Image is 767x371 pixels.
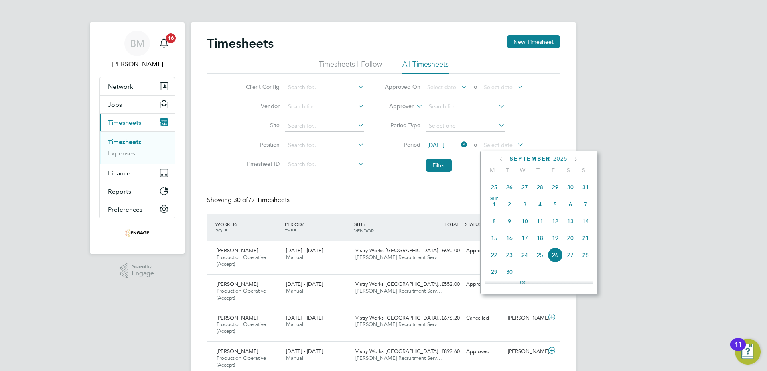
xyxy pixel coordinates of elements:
div: [PERSON_NAME] [505,312,546,325]
label: Approved On [384,83,420,90]
input: Search for... [285,159,364,170]
div: WORKER [213,217,283,238]
span: Production Operative (Accept) [217,287,266,301]
div: Approved [463,244,505,257]
span: Bozena Mazur [99,59,175,69]
span: 26 [502,179,517,195]
span: Preferences [108,206,142,213]
span: [DATE] - [DATE] [286,314,323,321]
input: Search for... [285,120,364,132]
span: Vistry Works [GEOGRAPHIC_DATA]… [355,314,443,321]
span: [PERSON_NAME] Recruitment Serv… [355,355,442,361]
a: Timesheets [108,138,141,146]
span: 27 [517,179,532,195]
span: Powered by [132,263,154,270]
span: 1 [487,197,502,212]
div: [PERSON_NAME] [505,345,546,358]
div: Approved [463,278,505,291]
label: Position [243,141,280,148]
div: £892.60 [421,345,463,358]
span: 3 [517,197,532,212]
div: Timesheets [100,131,175,164]
span: 21 [578,230,593,246]
span: W [515,167,530,174]
button: Preferences [100,200,175,218]
span: 25 [532,247,548,263]
span: Manual [286,355,303,361]
input: Search for... [285,101,364,112]
span: 2025 [553,155,568,162]
span: 13 [563,214,578,229]
span: [PERSON_NAME] Recruitment Serv… [355,254,442,261]
div: Showing [207,196,291,204]
input: Search for... [285,82,364,93]
div: £552.00 [421,278,463,291]
label: Period Type [384,122,420,129]
span: TYPE [285,227,296,234]
span: [PERSON_NAME] [217,314,258,321]
span: 23 [502,247,517,263]
span: Engage [132,270,154,277]
button: Network [100,77,175,95]
span: / [302,221,304,227]
button: Filter [426,159,452,172]
span: T [530,167,546,174]
span: 20 [563,230,578,246]
span: [PERSON_NAME] [217,247,258,254]
span: / [236,221,237,227]
span: 31 [578,179,593,195]
span: 4 [532,197,548,212]
span: 26 [548,247,563,263]
span: Network [108,83,133,90]
span: Manual [286,254,303,261]
span: 27 [563,247,578,263]
label: Timesheet ID [243,160,280,167]
div: SITE [352,217,422,238]
span: 7 [578,197,593,212]
span: 10 [517,214,532,229]
span: VENDOR [354,227,374,234]
h2: Timesheets [207,35,274,51]
span: 8 [487,214,502,229]
span: September [510,155,550,162]
div: Approved [463,345,505,358]
span: [PERSON_NAME] Recruitment Serv… [355,321,442,328]
span: To [469,82,479,92]
span: 29 [548,179,563,195]
span: S [561,167,576,174]
span: Manual [286,287,303,294]
span: 16 [166,33,176,43]
button: Reports [100,182,175,200]
span: [PERSON_NAME] [217,281,258,287]
span: [DATE] - [DATE] [286,247,323,254]
span: Timesheets [108,119,141,126]
li: All Timesheets [402,59,449,74]
span: 29 [487,264,502,279]
span: 77 Timesheets [233,196,290,204]
div: STATUS [463,217,505,231]
a: 16 [156,31,172,56]
nav: Main navigation [90,22,185,254]
button: New Timesheet [507,35,560,48]
span: 14 [578,214,593,229]
span: Production Operative (Accept) [217,254,266,267]
input: Select one [426,120,505,132]
span: Production Operative (Accept) [217,355,266,368]
div: £676.20 [421,312,463,325]
span: [PERSON_NAME] Recruitment Serv… [355,287,442,294]
span: Finance [108,169,130,177]
span: Manual [286,321,303,328]
button: Open Resource Center, 11 new notifications [735,339,761,365]
span: F [546,167,561,174]
label: Approver [377,102,414,110]
span: Select date [427,84,456,91]
a: BM[PERSON_NAME] [99,31,175,69]
div: 11 [735,344,742,355]
label: Client Config [243,83,280,90]
div: £690.00 [421,244,463,257]
span: 28 [532,179,548,195]
label: Site [243,122,280,129]
input: Search for... [426,101,505,112]
div: PERIOD [283,217,352,238]
span: Reports [108,188,131,195]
